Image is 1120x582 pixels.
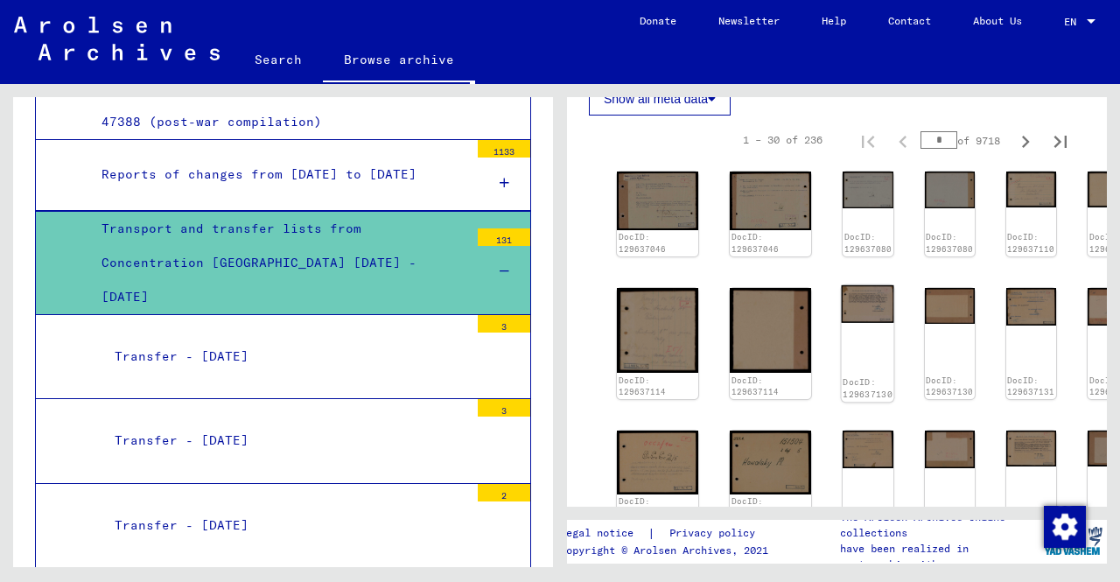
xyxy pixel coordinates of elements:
[885,123,920,158] button: Previous page
[88,158,469,192] div: Reports of changes from [DATE] to [DATE]
[1043,505,1085,547] div: Change consent
[619,496,697,529] a: DocID: 129637321 ([PERSON_NAME])
[617,288,698,373] img: 001.jpg
[1043,123,1078,158] button: Last page
[1040,519,1106,563] img: yv_logo.png
[14,17,220,60] img: Arolsen_neg.svg
[731,496,810,529] a: DocID: 129637321 ([PERSON_NAME])
[926,375,973,397] a: DocID: 129637130
[234,39,323,81] a: Search
[843,431,892,468] img: 001.jpg
[842,285,894,323] img: 001.jpg
[840,509,1039,541] p: The Arolsen Archives online collections
[589,82,731,116] button: Show all meta data
[560,524,776,543] div: |
[731,232,779,254] a: DocID: 129637046
[730,288,811,373] img: 002.jpg
[1006,431,1056,466] img: 001.jpg
[730,172,811,230] img: 002.jpg
[323,39,475,84] a: Browse archive
[617,431,698,494] img: 001.jpg
[619,232,666,254] a: DocID: 129637046
[655,524,776,543] a: Privacy policy
[560,543,776,558] p: Copyright © Arolsen Archives, 2021
[478,484,530,501] div: 2
[1064,16,1083,28] span: EN
[619,375,666,397] a: DocID: 129637114
[1006,288,1056,326] img: 001.jpg
[843,172,892,208] img: 001.jpg
[101,424,469,458] div: Transfer - [DATE]
[1006,172,1056,207] img: 001.jpg
[850,123,885,158] button: First page
[101,508,469,543] div: Transfer - [DATE]
[925,288,975,324] img: 002.jpg
[843,376,893,399] a: DocID: 129637130
[617,172,698,230] img: 001.jpg
[925,172,975,208] img: 002.jpg
[844,232,892,254] a: DocID: 129637080
[101,340,469,374] div: Transfer - [DATE]
[1007,232,1054,254] a: DocID: 129637110
[88,212,469,315] div: Transport and transfer lists from Concentration [GEOGRAPHIC_DATA] [DATE] - [DATE]
[926,232,973,254] a: DocID: 129637080
[743,132,822,148] div: 1 – 30 of 236
[478,228,530,246] div: 131
[478,315,530,333] div: 3
[1044,506,1086,548] img: Change consent
[925,431,975,468] img: 002.jpg
[478,140,530,158] div: 1133
[1007,375,1054,397] a: DocID: 129637131
[731,375,779,397] a: DocID: 129637114
[1008,123,1043,158] button: Next page
[478,399,530,417] div: 3
[920,132,1008,149] div: of 9718
[560,524,647,543] a: Legal notice
[730,431,811,494] img: 002.jpg
[840,541,1039,572] p: have been realized in partnership with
